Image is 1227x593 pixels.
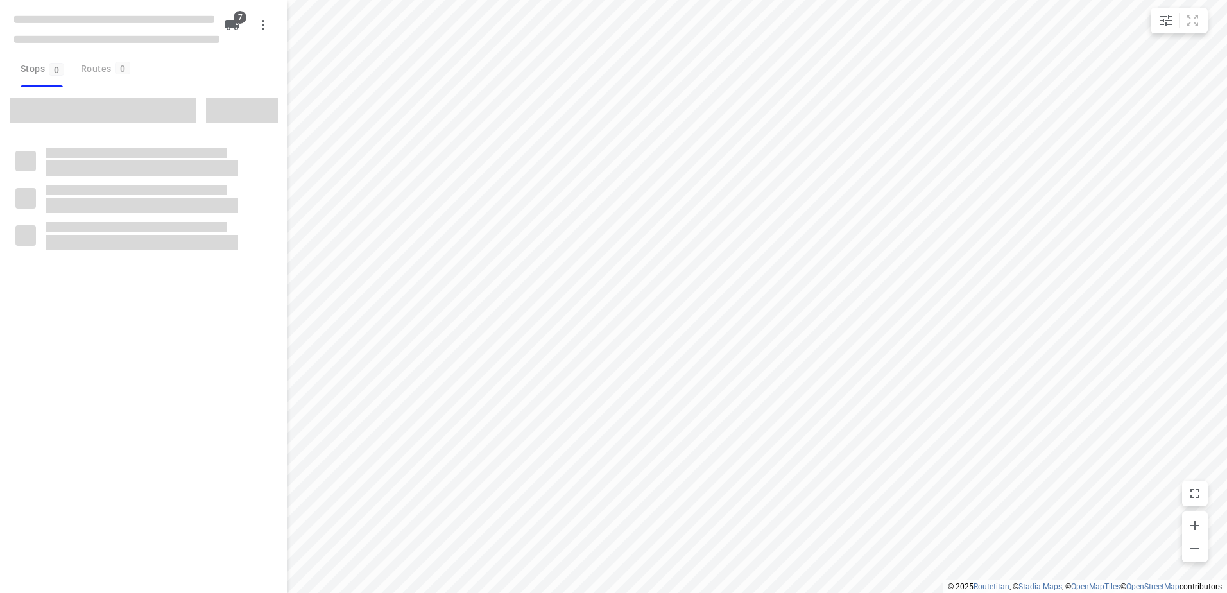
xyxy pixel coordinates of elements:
[948,582,1222,591] li: © 2025 , © , © © contributors
[1153,8,1179,33] button: Map settings
[1151,8,1208,33] div: small contained button group
[974,582,1009,591] a: Routetitan
[1018,582,1062,591] a: Stadia Maps
[1126,582,1180,591] a: OpenStreetMap
[1071,582,1120,591] a: OpenMapTiles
